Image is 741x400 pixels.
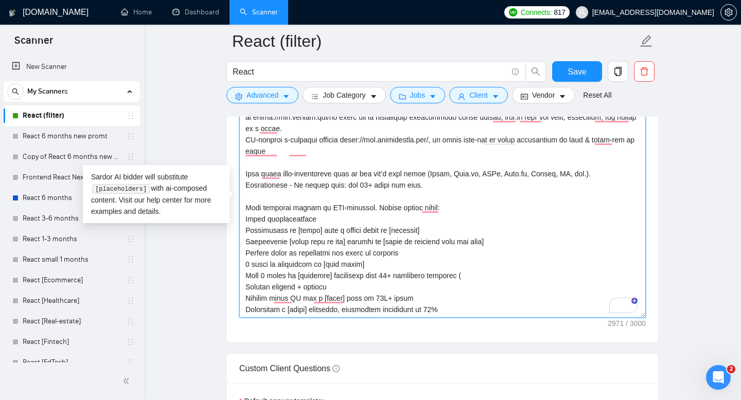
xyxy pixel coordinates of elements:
a: Copy of React 6 months new promt [23,147,120,167]
span: caret-down [492,93,499,100]
span: Connects: [521,7,552,18]
span: search [526,67,545,76]
a: searchScanner [240,8,278,16]
a: help center [147,196,182,204]
span: holder [127,358,135,367]
input: Scanner name... [232,28,638,54]
span: holder [127,235,135,243]
span: caret-down [559,93,566,100]
button: idcardVendorcaret-down [512,87,575,103]
button: settingAdvancedcaret-down [226,87,298,103]
button: userClientcaret-down [449,87,508,103]
span: user [578,9,586,16]
button: delete [634,61,655,82]
span: 817 [554,7,565,18]
span: Advanced [246,89,278,101]
a: React (filter) [23,105,120,126]
span: double-left [122,376,133,386]
span: holder [127,132,135,140]
img: logo [9,5,16,21]
span: info-circle [512,68,519,75]
iframe: Intercom live chat [706,365,731,390]
button: search [525,61,546,82]
div: Sardor AI bidder will substitute with ai-composed content. Visit our for more examples and details. [83,165,230,223]
span: holder [127,297,135,305]
a: React small 1 months [23,249,120,270]
a: React [Real-estate] [23,311,120,332]
span: delete [634,67,654,76]
code: [placeholders] [92,184,149,194]
a: Reset All [583,89,611,101]
a: React 6 months [23,188,120,208]
span: idcard [521,93,528,100]
span: Custom Client Questions [239,364,340,373]
span: Client [469,89,488,101]
span: edit [640,34,653,48]
span: caret-down [429,93,436,100]
a: React 1-3 months [23,229,120,249]
span: setting [721,8,736,16]
img: upwork-logo.png [509,8,517,16]
a: React 3-6 months [23,208,120,229]
span: holder [127,112,135,120]
span: bars [311,93,319,100]
span: holder [127,153,135,161]
input: Search Freelance Jobs... [233,65,507,78]
a: Frontend React Next [23,167,120,188]
a: React [EdTech] [23,352,120,373]
span: caret-down [370,93,377,100]
span: user [458,93,465,100]
a: React [Fintech] [23,332,120,352]
span: holder [127,276,135,284]
button: search [7,83,24,100]
a: React [Healthcare] [23,290,120,311]
span: setting [235,93,242,100]
span: Save [568,65,586,78]
a: New Scanner [12,57,132,77]
span: Scanner [6,33,61,54]
button: barsJob Categorycaret-down [303,87,385,103]
span: Jobs [410,89,426,101]
span: My Scanners [27,81,68,102]
span: Vendor [532,89,555,101]
span: Job Category [323,89,365,101]
button: Save [552,61,602,82]
a: React 6 months new promt [23,126,120,147]
a: React [Ecommerce] [23,270,120,290]
span: folder [399,93,406,100]
span: 2 [727,365,735,373]
span: caret-down [283,93,290,100]
textarea: To enrich screen reader interactions, please activate Accessibility in Grammarly extension settings [239,86,646,318]
span: copy [608,67,628,76]
span: info-circle [332,365,340,372]
button: folderJobscaret-down [390,87,446,103]
button: setting [720,4,737,21]
span: holder [127,338,135,346]
a: setting [720,8,737,16]
span: holder [127,256,135,264]
li: New Scanner [4,57,140,77]
span: search [8,88,23,95]
a: homeHome [121,8,152,16]
span: holder [127,317,135,325]
button: copy [608,61,628,82]
a: dashboardDashboard [172,8,219,16]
